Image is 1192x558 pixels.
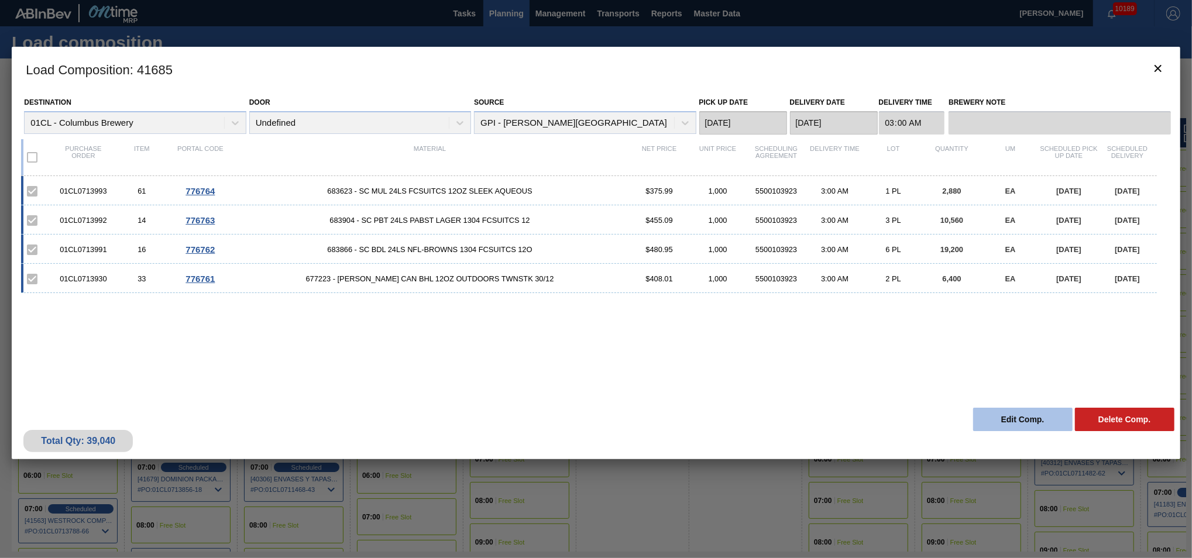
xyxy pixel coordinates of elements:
[112,274,171,283] div: 33
[54,274,112,283] div: 01CL0713930
[943,187,961,195] span: 2,880
[171,186,229,196] div: Go to Order
[630,216,689,225] div: $455.09
[689,187,747,195] div: 1,000
[171,145,229,170] div: Portal code
[12,47,1180,91] h3: Load Composition : 41685
[54,187,112,195] div: 01CL0713993
[474,98,504,106] label: Source
[630,145,689,170] div: Net Price
[864,274,923,283] div: 2 PL
[1115,245,1139,254] span: [DATE]
[747,274,806,283] div: 5500103923
[54,145,112,170] div: Purchase order
[806,216,864,225] div: 3:00 AM
[186,186,215,196] span: 776764
[940,216,963,225] span: 10,560
[1040,145,1098,170] div: Scheduled Pick up Date
[747,145,806,170] div: Scheduling Agreement
[112,245,171,254] div: 16
[1098,145,1157,170] div: Scheduled Delivery
[699,98,748,106] label: Pick up Date
[229,187,630,195] span: 683623 - SC MUL 24LS FCSUITCS 12OZ SLEEK AQUEOUS
[923,145,981,170] div: Quantity
[864,245,923,254] div: 6 PL
[229,216,630,225] span: 683904 - SC PBT 24LS PABST LAGER 1304 FCSUITCS 12
[689,274,747,283] div: 1,000
[1005,245,1016,254] span: EA
[229,245,630,254] span: 683866 - SC BDL 24LS NFL-BROWNS 1304 FCSUITCS 12O
[806,274,864,283] div: 3:00 AM
[699,111,787,135] input: mm/dd/yyyy
[1005,274,1016,283] span: EA
[229,274,630,283] span: 677223 - CARR CAN BHL 12OZ OUTDOORS TWNSTK 30/12
[24,98,71,106] label: Destination
[940,245,963,254] span: 19,200
[171,274,229,284] div: Go to Order
[943,274,961,283] span: 6,400
[1005,187,1016,195] span: EA
[790,98,845,106] label: Delivery Date
[171,215,229,225] div: Go to Order
[949,94,1170,111] label: Brewery Note
[32,436,124,446] div: Total Qty: 39,040
[1115,216,1139,225] span: [DATE]
[186,215,215,225] span: 776763
[1115,187,1139,195] span: [DATE]
[747,245,806,254] div: 5500103923
[630,245,689,254] div: $480.95
[630,274,689,283] div: $408.01
[171,244,229,254] div: Go to Order
[112,187,171,195] div: 61
[1056,245,1081,254] span: [DATE]
[1075,408,1174,431] button: Delete Comp.
[689,145,747,170] div: Unit Price
[54,216,112,225] div: 01CL0713992
[112,145,171,170] div: Item
[1115,274,1139,283] span: [DATE]
[806,145,864,170] div: Delivery Time
[54,245,112,254] div: 01CL0713991
[864,145,923,170] div: Lot
[806,245,864,254] div: 3:00 AM
[1005,216,1016,225] span: EA
[747,187,806,195] div: 5500103923
[112,216,171,225] div: 14
[864,216,923,225] div: 3 PL
[689,216,747,225] div: 1,000
[630,187,689,195] div: $375.99
[864,187,923,195] div: 1 PL
[249,98,270,106] label: Door
[973,408,1073,431] button: Edit Comp.
[186,274,215,284] span: 776761
[1056,187,1081,195] span: [DATE]
[186,244,215,254] span: 776762
[806,187,864,195] div: 3:00 AM
[747,216,806,225] div: 5500103923
[229,145,630,170] div: Material
[1056,274,1081,283] span: [DATE]
[689,245,747,254] div: 1,000
[879,94,945,111] label: Delivery Time
[1056,216,1081,225] span: [DATE]
[790,111,878,135] input: mm/dd/yyyy
[981,145,1040,170] div: UM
